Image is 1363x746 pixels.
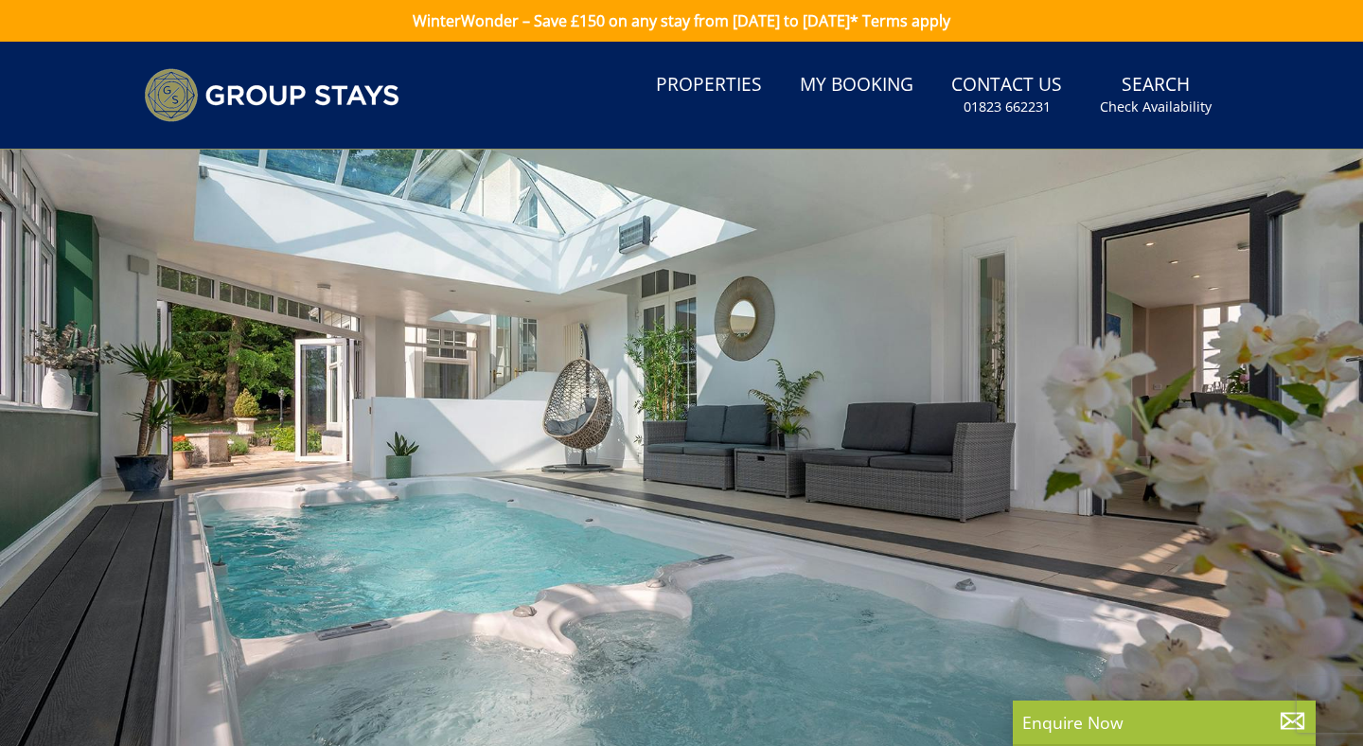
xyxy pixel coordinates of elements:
[944,64,1070,126] a: Contact Us01823 662231
[792,64,921,107] a: My Booking
[1092,64,1219,126] a: SearchCheck Availability
[1022,710,1306,735] p: Enquire Now
[1100,98,1212,116] small: Check Availability
[964,98,1051,116] small: 01823 662231
[648,64,770,107] a: Properties
[144,68,399,122] img: Group Stays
